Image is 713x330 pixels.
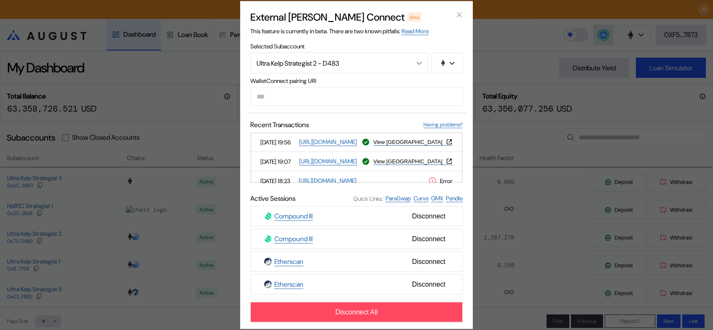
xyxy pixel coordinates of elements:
[432,53,463,74] button: chain logo
[335,309,378,316] span: Disconnect All
[408,13,421,21] div: Beta
[257,59,404,67] div: Ultra Kelp Strategist 2 - D483
[409,209,449,224] span: Disconnect
[250,43,463,50] span: Selected Subaccount
[353,194,383,202] span: Quick Links:
[250,206,463,226] button: Compound IIICompound IIIDisconnect
[250,302,463,322] button: Disconnect All
[424,121,463,128] a: Having problems?
[264,213,272,220] img: Compound III
[299,157,357,165] a: [URL][DOMAIN_NAME]
[250,11,405,24] h2: External [PERSON_NAME] Connect
[250,53,428,74] button: Open menu
[250,274,463,295] button: EtherscanEtherscanDisconnect
[413,194,429,202] a: Curve
[409,277,449,292] span: Disconnect
[373,158,453,165] button: View [GEOGRAPHIC_DATA]
[250,120,309,129] span: Recent Transactions
[453,8,466,21] button: close modal
[250,229,463,249] button: Compound IIICompound IIIDisconnect
[264,258,272,266] img: Etherscan
[373,138,453,146] a: View [GEOGRAPHIC_DATA]
[260,157,296,165] span: [DATE] 19:07
[386,194,411,202] a: ParaSwap
[250,77,463,85] span: WalletConnect pairing URI
[440,60,446,67] img: chain logo
[274,257,303,266] a: Etherscan
[250,27,429,35] span: This feature is currently in beta. There are two known pitfalls:
[409,255,449,269] span: Disconnect
[250,194,295,203] span: Active Sessions
[409,232,449,246] span: Disconnect
[373,138,453,145] button: View [GEOGRAPHIC_DATA]
[250,252,463,272] button: EtherscanEtherscanDisconnect
[428,176,453,185] div: Error
[274,234,313,244] a: Compound III
[274,280,303,289] a: Etherscan
[299,177,356,185] a: [URL][DOMAIN_NAME]
[260,138,296,146] span: [DATE] 19:56
[446,194,463,202] a: Pendle
[299,138,357,146] a: [URL][DOMAIN_NAME]
[274,212,313,221] a: Compound III
[264,281,272,288] img: Etherscan
[431,194,443,202] a: GMX
[402,27,429,35] a: Read More
[260,177,295,184] span: [DATE] 18:23
[264,235,272,243] img: Compound III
